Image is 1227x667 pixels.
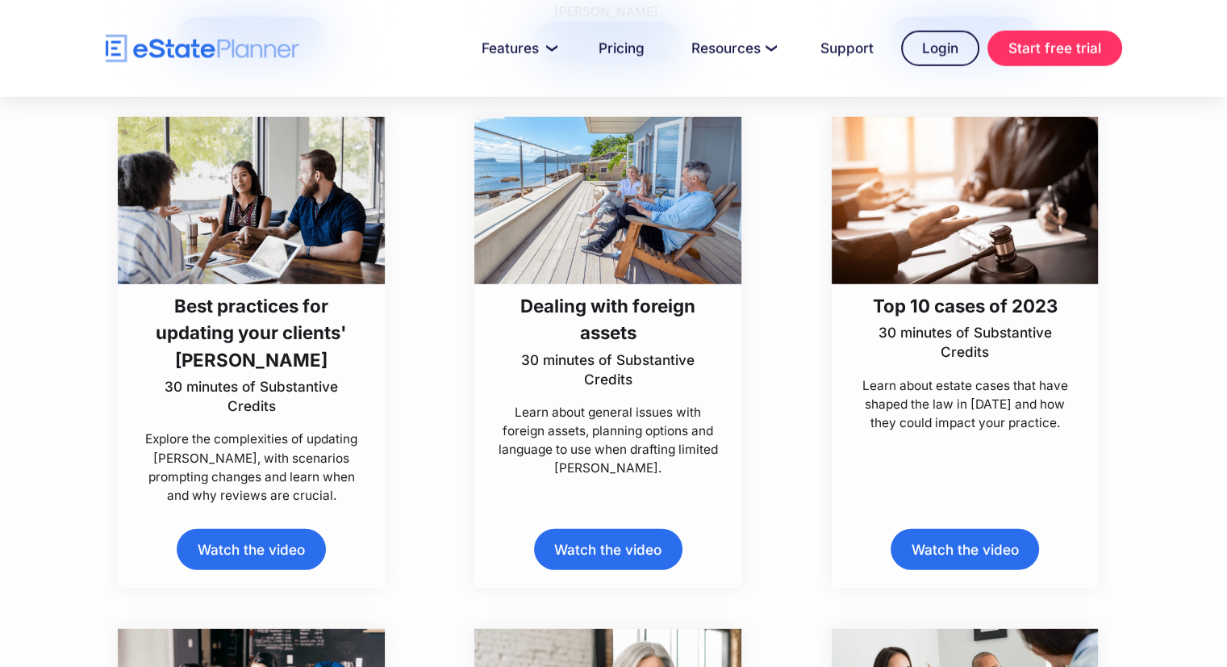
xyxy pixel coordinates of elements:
a: Resources [672,32,793,65]
a: Start free trial [987,31,1122,66]
p: Explore the complexities of updating [PERSON_NAME], with scenarios prompting changes and learn wh... [140,430,363,505]
h3: Dealing with foreign assets [497,292,720,346]
p: Learn about general issues with foreign assets, planning options and language to use when draftin... [497,403,720,478]
a: Login [901,31,979,66]
a: Dealing with foreign assets30 minutes of Substantive CreditsLearn about general issues with forei... [474,117,741,478]
a: Pricing [579,32,664,65]
a: Watch the video [891,529,1039,570]
a: Top 10 cases of 202330 minutes of Substantive CreditsLearn about estate cases that have shaped th... [832,117,1099,432]
a: Watch the video [534,529,682,570]
p: 30 minutes of Substantive Credits [853,323,1076,362]
a: home [106,35,299,63]
a: Features [462,32,571,65]
p: 30 minutes of Substantive Credits [140,377,363,416]
p: 30 minutes of Substantive Credits [497,350,720,389]
p: Learn about estate cases that have shaped the law in [DATE] and how they could impact your practice. [853,376,1076,432]
h3: Best practices for updating your clients' [PERSON_NAME] [140,292,363,373]
a: Support [801,32,893,65]
h3: Top 10 cases of 2023 [853,292,1076,319]
a: Best practices for updating your clients' [PERSON_NAME]30 minutes of Substantive CreditsExplore t... [118,117,385,505]
a: Watch the video [177,529,325,570]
